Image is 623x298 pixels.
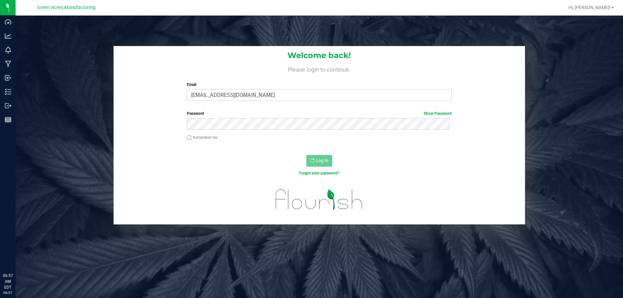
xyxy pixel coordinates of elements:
[187,82,451,88] label: Email
[316,158,328,163] span: Log In
[37,5,95,10] span: Green Acres Manufacturing
[114,65,525,73] h4: Please login to continue.
[5,47,11,53] inline-svg: Monitoring
[306,155,332,167] button: Log In
[187,135,217,140] label: Remember me
[3,290,13,295] p: 08/27
[5,33,11,39] inline-svg: Analytics
[5,102,11,109] inline-svg: Outbound
[5,89,11,95] inline-svg: Inventory
[299,171,339,175] a: Forgot your password?
[5,61,11,67] inline-svg: Manufacturing
[187,136,191,140] input: Remember me
[5,116,11,123] inline-svg: Reports
[187,111,204,116] span: Password
[5,75,11,81] inline-svg: Inbound
[5,19,11,25] inline-svg: Dashboard
[568,5,611,10] span: Hi, [PERSON_NAME]!
[268,183,371,216] img: flourish_logo.svg
[424,111,452,116] a: Show Password
[3,273,13,290] p: 06:57 AM EDT
[114,51,525,60] h1: Welcome back!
